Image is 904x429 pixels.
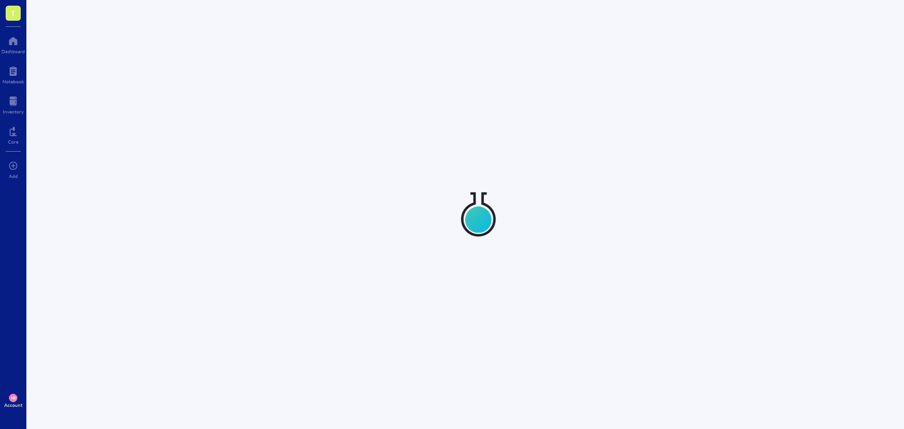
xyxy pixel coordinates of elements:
div: Core [8,139,18,145]
div: Dashboard [1,49,25,54]
div: Account [4,402,23,408]
div: Inventory [3,109,24,114]
a: Core [8,124,18,145]
span: T [11,7,16,19]
a: Dashboard [1,33,25,54]
div: Notebook [2,79,24,84]
span: MB [11,396,15,400]
a: Notebook [2,64,24,84]
div: Add [9,173,18,179]
a: Inventory [3,94,24,114]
